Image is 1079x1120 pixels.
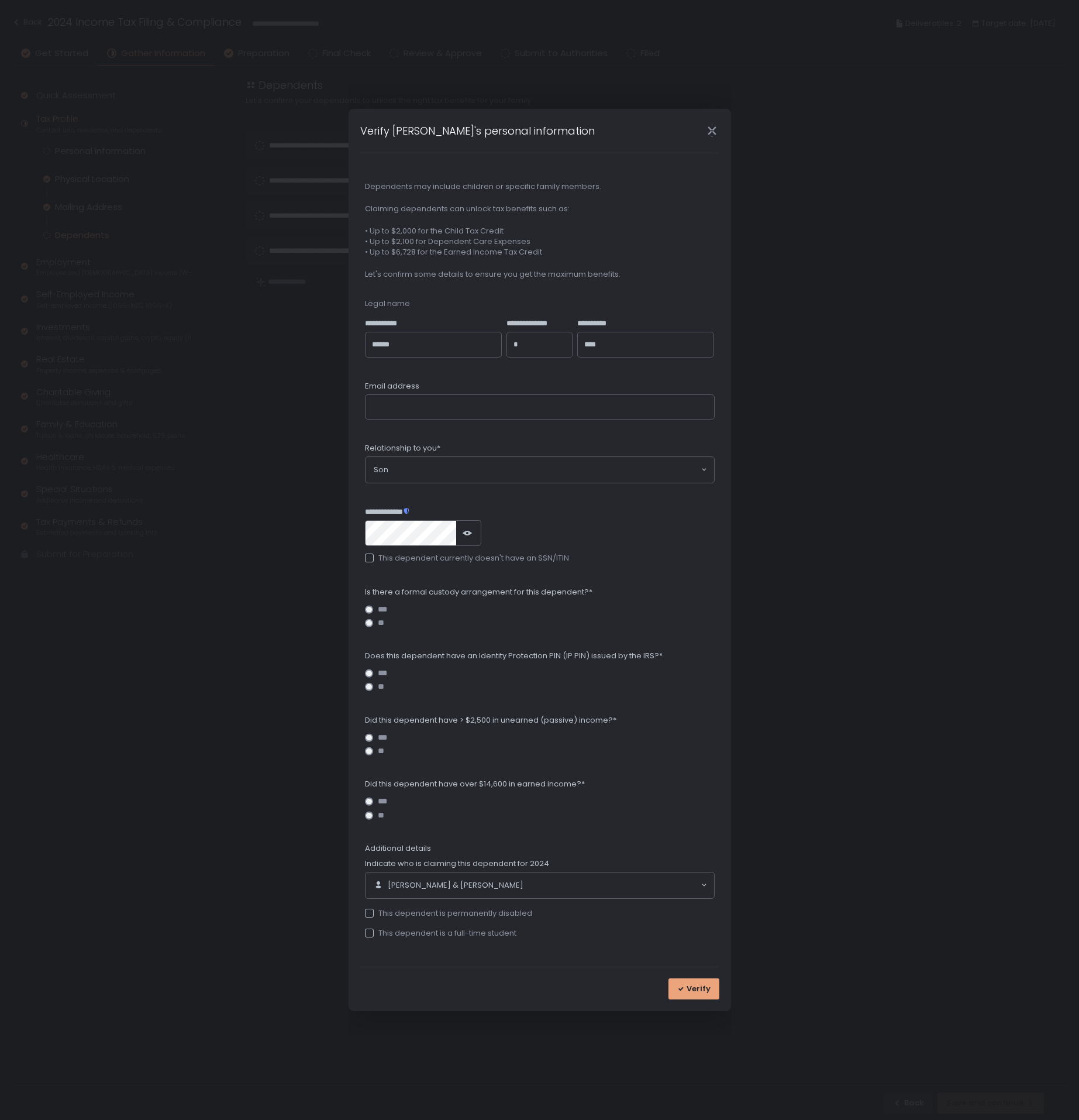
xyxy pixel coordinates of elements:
span: Dependents may include children or specific family members. [365,181,715,192]
span: Verify [687,984,711,994]
span: • Up to $6,728 for the Earned Income Tax Credit [365,247,715,257]
span: Let's confirm some details to ensure you get the maximum benefits. [365,269,715,280]
span: Indicate who is claiming this dependent for 2024 [365,858,549,869]
input: Search for option [523,879,700,891]
span: Son [374,464,388,476]
span: Does this dependent have an Identity Protection PIN (IP PIN) issued by the IRS?* [365,651,663,661]
span: Is there a formal custody arrangement for this dependent?* [365,587,592,597]
span: Claiming dependents can unlock tax benefits such as: [365,204,715,214]
div: Search for option [366,872,714,898]
span: [PERSON_NAME] & [PERSON_NAME] [388,880,523,891]
span: Relationship to you* [365,443,440,454]
span: • Up to $2,100 for Dependent Care Expenses [365,236,715,247]
h1: Verify [PERSON_NAME]'s personal information [360,123,595,139]
span: • Up to $2,000 for the Child Tax Credit [365,226,715,236]
span: Did this dependent have over $14,600 in earned income?* [365,779,585,789]
label: Additional details [365,843,431,854]
span: Did this dependent have > $2,500 in unearned (passive) income?* [365,715,616,726]
div: Legal name [365,298,715,309]
div: Search for option [366,457,714,483]
div: Close [694,124,731,138]
span: Email address [365,381,419,391]
button: Verify [668,978,719,999]
input: Search for option [388,464,700,476]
